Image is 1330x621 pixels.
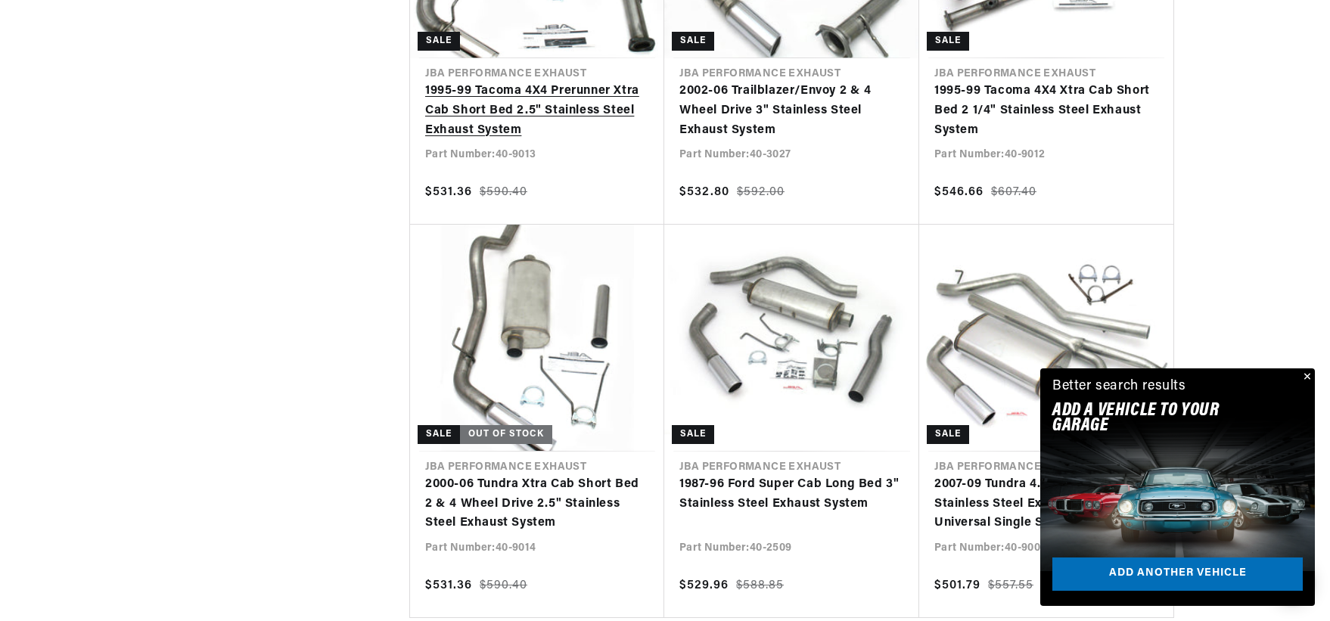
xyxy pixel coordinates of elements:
a: Add another vehicle [1052,557,1303,592]
div: Better search results [1052,376,1186,398]
a: 2007-09 Tundra 4.7L/5.7L 3" Stainless Steel Exhaust System Universal Single Side Swept Exit [934,475,1158,533]
h2: Add A VEHICLE to your garage [1052,403,1265,434]
a: 2000-06 Tundra Xtra Cab Short Bed 2 & 4 Wheel Drive 2.5" Stainless Steel Exhaust System [425,475,649,533]
a: 1987-96 Ford Super Cab Long Bed 3" Stainless Steel Exhaust System [679,475,904,514]
button: Close [1297,368,1315,387]
a: 1995-99 Tacoma 4X4 Prerunner Xtra Cab Short Bed 2.5" Stainless Steel Exhaust System [425,82,649,140]
a: 2002-06 Trailblazer/Envoy 2 & 4 Wheel Drive 3" Stainless Steel Exhaust System [679,82,904,140]
a: 1995-99 Tacoma 4X4 Xtra Cab Short Bed 2 1/4" Stainless Steel Exhaust System [934,82,1158,140]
